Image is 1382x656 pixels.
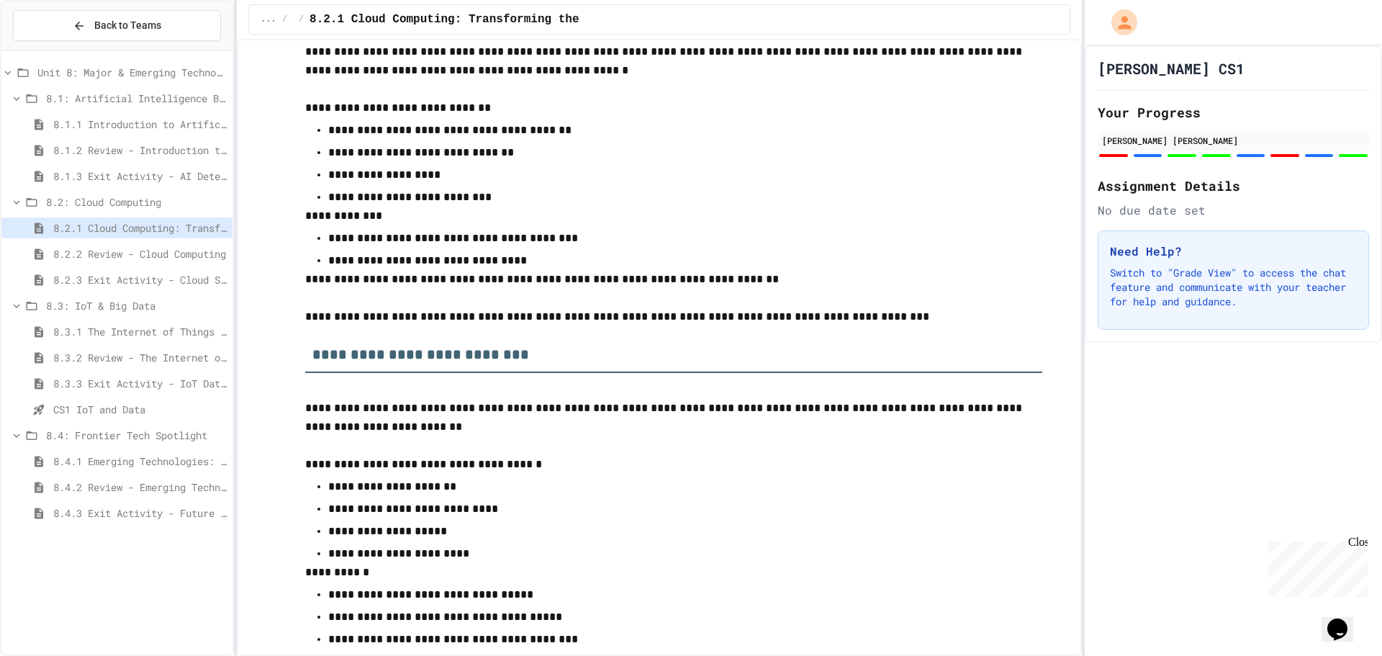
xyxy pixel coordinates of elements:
[53,480,227,495] span: 8.4.2 Review - Emerging Technologies: Shaping Our Digital Future
[1098,202,1369,219] div: No due date set
[46,428,227,443] span: 8.4: Frontier Tech Spotlight
[1096,6,1141,39] div: My Account
[53,220,227,235] span: 8.2.1 Cloud Computing: Transforming the Digital World
[46,298,227,313] span: 8.3: IoT & Big Data
[53,454,227,469] span: 8.4.1 Emerging Technologies: Shaping Our Digital Future
[53,117,227,132] span: 8.1.1 Introduction to Artificial Intelligence
[13,10,221,41] button: Back to Teams
[1098,176,1369,196] h2: Assignment Details
[94,18,161,33] span: Back to Teams
[1110,243,1357,260] h3: Need Help?
[6,6,99,91] div: Chat with us now!Close
[1102,134,1365,147] div: [PERSON_NAME] [PERSON_NAME]
[282,14,287,25] span: /
[1098,102,1369,122] h2: Your Progress
[53,143,227,158] span: 8.1.2 Review - Introduction to Artificial Intelligence
[53,402,227,417] span: CS1 IoT and Data
[1322,598,1368,642] iframe: chat widget
[299,14,304,25] span: /
[53,272,227,287] span: 8.2.3 Exit Activity - Cloud Service Detective
[53,350,227,365] span: 8.3.2 Review - The Internet of Things and Big Data
[53,506,227,521] span: 8.4.3 Exit Activity - Future Tech Challenge
[37,65,227,80] span: Unit 8: Major & Emerging Technologies
[1098,58,1245,78] h1: [PERSON_NAME] CS1
[53,324,227,339] span: 8.3.1 The Internet of Things and Big Data: Our Connected Digital World
[53,169,227,184] span: 8.1.3 Exit Activity - AI Detective
[46,194,227,210] span: 8.2: Cloud Computing
[1263,536,1368,597] iframe: chat widget
[261,14,276,25] span: ...
[1110,266,1357,309] p: Switch to "Grade View" to access the chat feature and communicate with your teacher for help and ...
[53,246,227,261] span: 8.2.2 Review - Cloud Computing
[46,91,227,106] span: 8.1: Artificial Intelligence Basics
[310,11,676,28] span: 8.2.1 Cloud Computing: Transforming the Digital World
[53,376,227,391] span: 8.3.3 Exit Activity - IoT Data Detective Challenge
